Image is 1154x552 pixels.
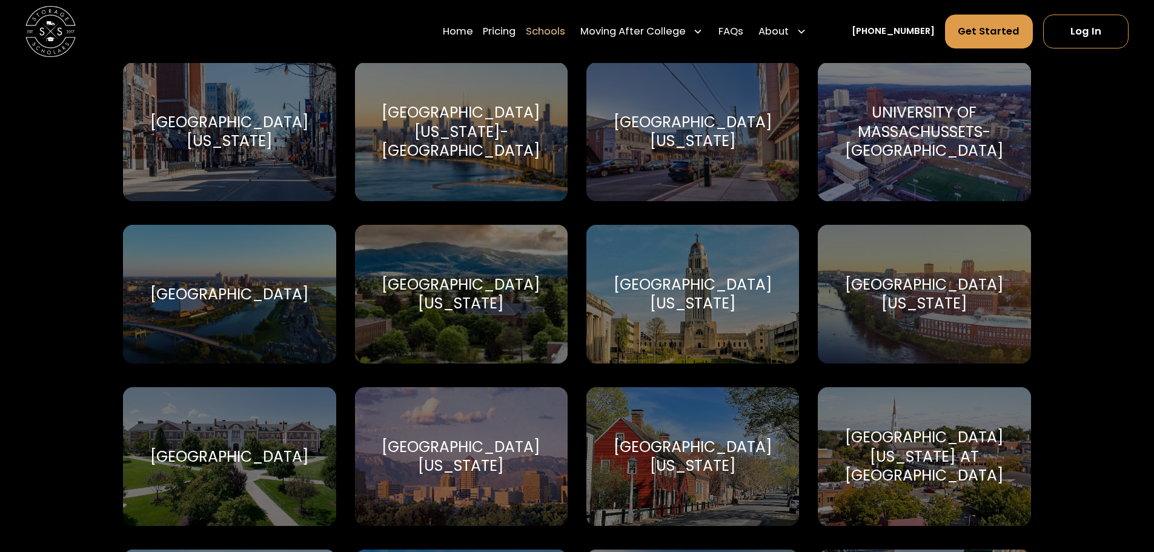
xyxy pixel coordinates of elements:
div: [GEOGRAPHIC_DATA] [150,447,309,466]
div: [GEOGRAPHIC_DATA][US_STATE] [370,437,552,475]
a: Log In [1043,15,1129,48]
a: Go to selected school [123,225,336,364]
a: [PHONE_NUMBER] [852,25,935,38]
div: [GEOGRAPHIC_DATA][US_STATE] [602,113,784,150]
div: [GEOGRAPHIC_DATA][US_STATE] [370,275,552,313]
a: Go to selected school [355,225,568,364]
a: Schools [526,14,565,49]
a: Go to selected school [586,225,799,364]
a: FAQs [718,14,743,49]
div: Moving After College [580,24,686,39]
a: Go to selected school [123,62,336,201]
a: Go to selected school [818,387,1030,526]
div: [GEOGRAPHIC_DATA][US_STATE] at [GEOGRAPHIC_DATA] [833,428,1015,485]
div: [GEOGRAPHIC_DATA][US_STATE] [833,275,1015,313]
div: [GEOGRAPHIC_DATA][US_STATE]-[GEOGRAPHIC_DATA] [370,103,552,160]
a: Go to selected school [355,62,568,201]
a: Go to selected school [123,387,336,526]
a: Get Started [945,15,1033,48]
div: [GEOGRAPHIC_DATA][US_STATE] [602,275,784,313]
a: Pricing [483,14,516,49]
div: Moving After College [575,14,709,49]
div: [GEOGRAPHIC_DATA][US_STATE] [138,113,320,150]
a: Go to selected school [586,387,799,526]
div: [GEOGRAPHIC_DATA] [150,285,309,304]
img: Storage Scholars main logo [25,6,76,56]
a: Go to selected school [818,62,1030,201]
a: Home [443,14,473,49]
a: Go to selected school [355,387,568,526]
div: About [754,14,812,49]
div: University of Massachussets-[GEOGRAPHIC_DATA] [833,103,1015,160]
div: About [758,24,789,39]
div: [GEOGRAPHIC_DATA][US_STATE] [602,437,784,475]
a: Go to selected school [586,62,799,201]
a: Go to selected school [818,225,1030,364]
